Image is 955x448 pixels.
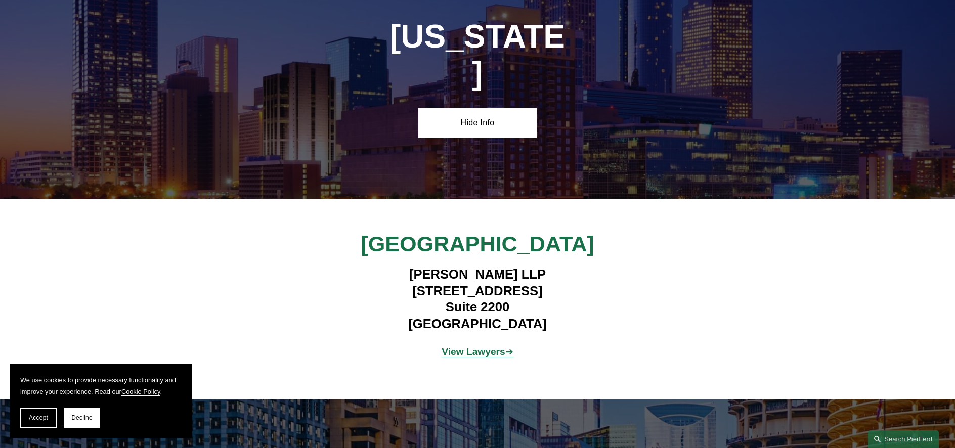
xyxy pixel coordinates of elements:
span: Decline [71,414,93,421]
span: ➔ [442,346,513,357]
p: We use cookies to provide necessary functionality and improve your experience. Read our . [20,374,182,397]
section: Cookie banner [10,364,192,438]
strong: View Lawyers [442,346,505,357]
span: Accept [29,414,48,421]
button: Accept [20,408,57,428]
a: Hide Info [418,108,536,138]
span: [GEOGRAPHIC_DATA] [361,232,594,256]
a: Cookie Policy [121,388,160,395]
button: Decline [64,408,100,428]
a: View Lawyers➔ [442,346,513,357]
h4: [PERSON_NAME] LLP [STREET_ADDRESS] Suite 2200 [GEOGRAPHIC_DATA] [330,266,625,332]
h1: [US_STATE] [389,18,566,92]
a: Search this site [868,430,939,448]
